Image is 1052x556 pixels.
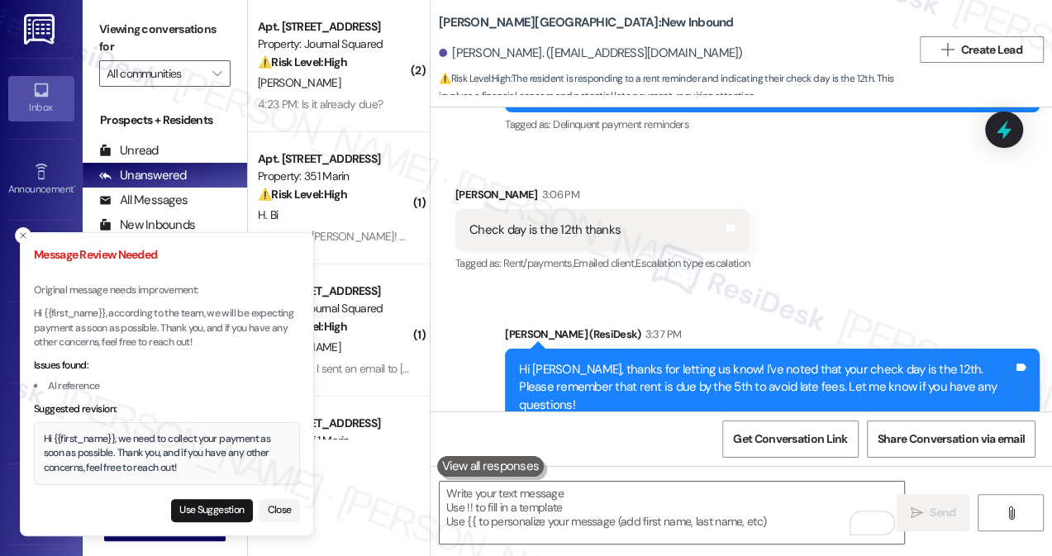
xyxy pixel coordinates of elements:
span: H. Bi [258,207,278,222]
textarea: To enrich screen reader interactions, please activate Accessibility in Grammarly extension settings [440,482,904,544]
button: Share Conversation via email [867,421,1035,458]
button: Use Suggestion [171,499,253,522]
h3: Message Review Needed [34,246,300,264]
a: Buildings [8,401,74,445]
div: [PERSON_NAME] [455,186,750,209]
div: All Messages [99,192,188,209]
button: Close toast [15,227,31,244]
div: Unanswered [99,167,187,184]
span: Emailed client , [574,256,635,270]
a: Site Visit • [8,239,74,283]
strong: ⚠️ Risk Level: High [258,55,347,69]
div: Issues found: [34,359,300,373]
li: AI reference [34,379,300,394]
div: 3:37 PM [641,326,681,343]
div: Check day is the 12th thanks [469,221,621,239]
p: Original message needs improvement: [34,283,300,298]
span: Share Conversation via email [878,430,1025,448]
strong: ⚠️ Risk Level: High [439,72,510,85]
div: Tagged as: [505,112,1040,136]
i:  [1004,506,1016,520]
span: Send [930,504,955,521]
span: : The resident is responding to a rent reminder and indicating their check day is the 12th. This ... [439,70,912,106]
div: Unread [99,142,159,159]
span: Delinquent payment reminders [553,117,689,131]
div: Apt. [STREET_ADDRESS] [258,18,411,36]
div: [PERSON_NAME] (ResiDesk) [505,326,1040,349]
i:  [911,506,923,520]
i:  [941,43,954,56]
span: Get Conversation Link [733,430,847,448]
div: Property: Journal Squared [258,300,411,317]
div: Property: 351 Marin [258,168,411,185]
div: [PERSON_NAME]. ([EMAIL_ADDRESS][DOMAIN_NAME]) [439,45,743,62]
label: Viewing conversations for [99,17,231,60]
strong: ⚠️ Risk Level: High [258,187,347,202]
button: Get Conversation Link [722,421,858,458]
div: Apt. [STREET_ADDRESS] [258,283,411,300]
b: [PERSON_NAME][GEOGRAPHIC_DATA]: New Inbound [439,14,734,31]
span: Escalation type escalation [635,256,750,270]
i:  [212,67,221,80]
div: New Inbounds [99,216,195,234]
div: Prospects + Residents [83,112,247,129]
div: Apt. [STREET_ADDRESS] [258,415,411,432]
div: Property: 351 Marin [258,432,411,449]
div: Hi [PERSON_NAME], thanks for letting us know! I've noted that your check day is the 12th. Please ... [519,361,1013,414]
div: Property: Journal Squared [258,36,411,53]
a: Insights • [8,320,74,364]
button: Send [897,494,969,531]
img: ResiDesk Logo [24,14,58,45]
span: Create Lead [961,41,1022,59]
div: Apt. [STREET_ADDRESS] [258,150,411,168]
a: Inbox [8,76,74,121]
div: Tagged as: [455,251,750,275]
button: Create Lead [920,36,1044,63]
button: Close [259,499,300,522]
div: 3:06 PM [538,186,579,203]
span: [PERSON_NAME] [258,340,340,354]
p: Hi {{first_name}}, according to the team, we will be expecting payment as soon as possible. Thank... [34,307,300,350]
span: Rent/payments , [503,256,574,270]
div: Suggested revision: [34,402,300,417]
span: [PERSON_NAME] [258,75,340,90]
div: Hi {{first_name}}, we need to collect your payment as soon as possible. Thank you, and if you hav... [44,432,291,476]
div: 4:23 PM: Is it already due? [258,97,383,112]
a: Leads [8,482,74,527]
span: • [74,181,76,192]
input: All communities [107,60,204,87]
